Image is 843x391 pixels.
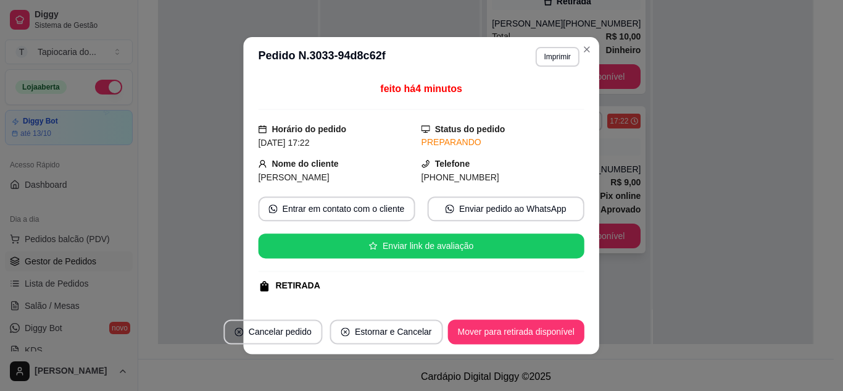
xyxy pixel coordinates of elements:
[224,319,323,344] button: close-circleCancelar pedido
[428,196,584,221] button: whats-appEnviar pedido ao WhatsApp
[446,204,454,213] span: whats-app
[269,204,278,213] span: whats-app
[272,159,339,169] strong: Nome do cliente
[330,319,443,344] button: close-circleEstornar e Cancelar
[259,172,330,182] span: [PERSON_NAME]
[536,47,579,67] button: Imprimir
[272,124,347,134] strong: Horário do pedido
[381,83,463,94] span: feito há 4 minutos
[259,47,386,67] h3: Pedido N. 3033-94d8c62f
[369,242,378,250] span: star
[259,233,584,258] button: starEnviar link de avaliação
[259,159,267,168] span: user
[577,40,597,59] button: Close
[276,279,320,292] div: RETIRADA
[259,196,415,221] button: whats-appEntrar em contato com o cliente
[259,125,267,133] span: calendar
[421,125,430,133] span: desktop
[235,327,244,336] span: close-circle
[448,319,584,344] button: Mover para retirada disponível
[435,124,505,134] strong: Status do pedido
[421,172,499,182] span: [PHONE_NUMBER]
[341,327,350,336] span: close-circle
[259,138,310,148] span: [DATE] 17:22
[421,136,584,149] div: PREPARANDO
[435,159,470,169] strong: Telefone
[421,159,430,168] span: phone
